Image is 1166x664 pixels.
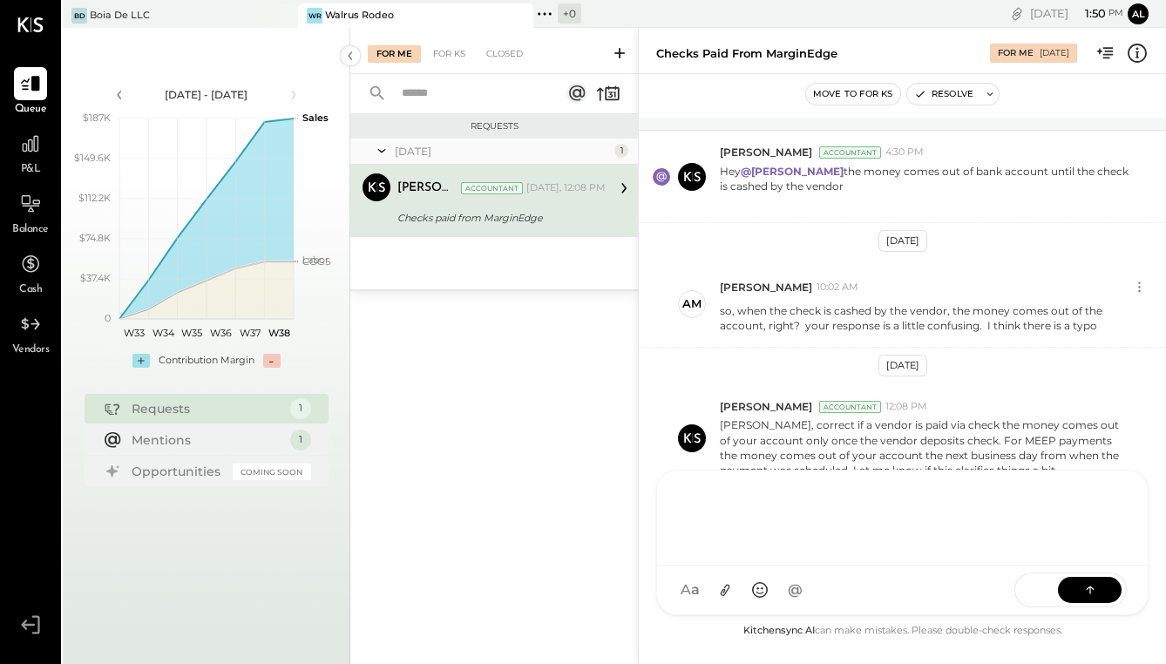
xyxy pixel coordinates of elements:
div: - [263,354,281,368]
div: Accountant [819,146,881,159]
div: Boia De LLC [90,9,150,23]
strong: @[PERSON_NAME] [741,165,844,178]
span: SEND [1015,568,1058,613]
span: Vendors [12,342,50,358]
div: Contribution Margin [159,354,254,368]
text: COGS [302,255,331,268]
button: Resolve [907,84,980,105]
p: so, when the check is cashed by the vendor, the money comes out of the account, right? your respo... [720,303,1130,333]
text: $74.8K [79,232,111,244]
span: 4:30 PM [885,146,924,159]
span: 12:08 PM [885,400,927,414]
div: + 0 [558,3,581,24]
text: $187K [83,112,111,124]
p: Hey the money comes out of bank account until the check is cashed by the vendor [720,164,1130,208]
div: For KS [424,45,474,63]
div: [DATE] [1040,47,1069,59]
div: Requests [359,120,629,132]
button: @ [779,574,810,606]
div: Mentions [132,431,281,449]
div: 1 [290,398,311,419]
span: [PERSON_NAME] [720,280,812,295]
div: Closed [478,45,532,63]
text: W36 [210,327,232,339]
div: Accountant [819,401,881,413]
text: W37 [240,327,261,339]
div: Walrus Rodeo [325,9,394,23]
div: [DATE], 12:08 PM [526,181,606,195]
div: copy link [1008,4,1026,23]
p: [PERSON_NAME], correct if a vendor is paid via check the money comes out of your account only onc... [720,417,1130,478]
span: @ [788,581,803,599]
a: P&L [1,127,60,178]
a: Queue [1,67,60,118]
div: For Me [368,45,421,63]
span: [PERSON_NAME] [720,399,812,414]
span: Balance [12,222,49,238]
span: Queue [15,102,47,118]
text: $149.6K [74,152,111,164]
text: W35 [181,327,202,339]
div: Opportunities [132,463,224,480]
a: Balance [1,187,60,238]
span: 1 : 50 [1071,5,1106,22]
div: BD [71,8,87,24]
div: WR [307,8,322,24]
a: Cash [1,247,60,298]
text: 0 [105,312,111,324]
span: [PERSON_NAME] [720,145,812,159]
div: Requests [132,400,281,417]
div: [DATE] [878,355,927,376]
span: pm [1108,7,1123,19]
span: a [691,581,700,599]
div: For Me [998,47,1034,59]
span: Cash [19,282,42,298]
div: Accountant [461,182,523,194]
div: [PERSON_NAME] [397,180,458,197]
text: W33 [123,327,144,339]
div: Checks paid from MarginEdge [397,209,600,227]
a: Vendors [1,308,60,358]
span: 10:02 AM [817,281,858,295]
div: Coming Soon [233,464,311,480]
text: $37.4K [80,272,111,284]
text: $112.2K [78,192,111,204]
div: [DATE] [878,230,927,252]
text: W34 [152,327,174,339]
text: Labor [302,254,329,266]
div: 1 [614,144,628,158]
div: + [132,354,150,368]
div: AM [682,295,702,312]
div: [DATE] [395,144,610,159]
div: Checks paid from MarginEdge [656,45,837,62]
div: 1 [290,430,311,451]
div: [DATE] - [DATE] [132,87,281,102]
button: Move to for ks [806,84,900,105]
button: Aa [675,574,706,606]
button: Al [1128,3,1149,24]
text: Sales [302,112,329,124]
div: [DATE] [1030,5,1123,22]
text: W38 [268,327,289,339]
span: P&L [21,162,41,178]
